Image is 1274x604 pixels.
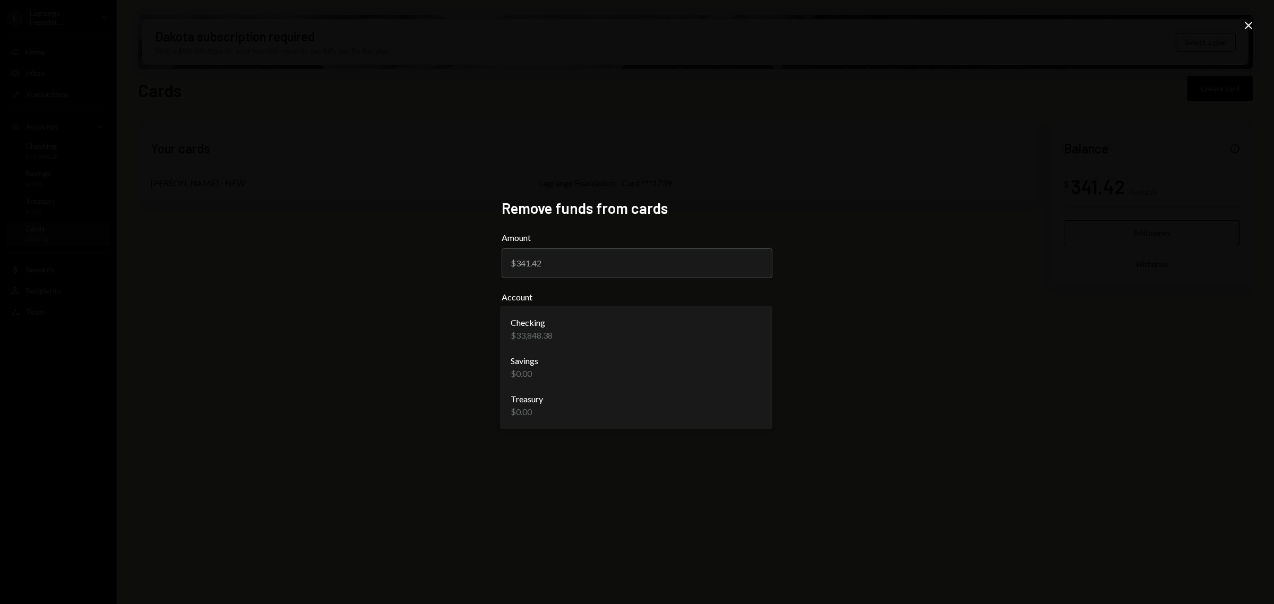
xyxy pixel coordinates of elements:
[502,248,772,278] input: $341.42
[502,291,772,304] label: Account
[511,405,543,418] div: $0.00
[502,198,772,219] h2: Remove funds from cards
[502,231,772,244] label: Amount
[511,393,543,405] div: Treasury
[511,367,538,380] div: $0.00
[511,329,553,342] div: $33,848.38
[511,355,538,367] div: Savings
[511,316,553,329] div: Checking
